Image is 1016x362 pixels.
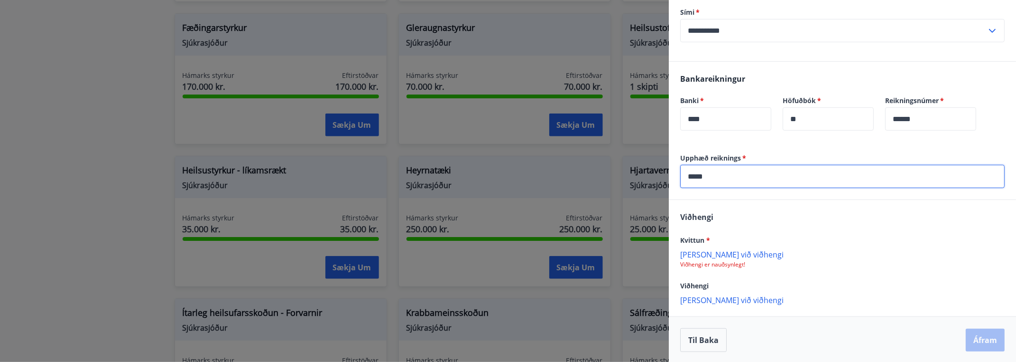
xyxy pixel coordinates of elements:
[680,261,1005,268] p: Viðhengi er nauðsynlegt!
[680,153,1005,163] label: Upphæð reiknings
[680,295,1005,305] p: [PERSON_NAME] við viðhengi
[885,96,976,105] label: Reikningsnúmer
[783,96,874,105] label: Höfuðbók
[680,165,1005,188] div: Upphæð reiknings
[680,212,713,222] span: Viðhengi
[680,328,727,352] button: Til baka
[680,8,1005,17] label: Sími
[680,74,745,84] span: Bankareikningur
[680,96,771,105] label: Banki
[680,236,710,245] span: Kvittun
[680,281,709,290] span: Viðhengi
[680,249,1005,259] p: [PERSON_NAME] við viðhengi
